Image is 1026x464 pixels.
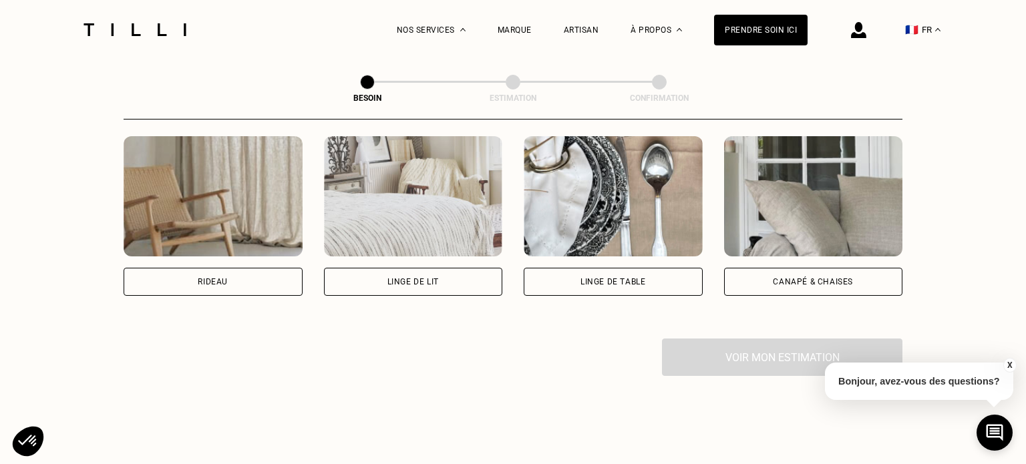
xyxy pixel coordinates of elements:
[446,93,580,103] div: Estimation
[825,363,1013,400] p: Bonjour, avez-vous des questions?
[714,15,808,45] a: Prendre soin ici
[498,25,532,35] a: Marque
[905,23,918,36] span: 🇫🇷
[460,28,466,31] img: Menu déroulant
[564,25,599,35] a: Artisan
[851,22,866,38] img: icône connexion
[1003,358,1016,373] button: X
[79,23,191,36] img: Logo du service de couturière Tilli
[592,93,726,103] div: Confirmation
[301,93,434,103] div: Besoin
[524,136,703,256] img: Tilli retouche votre Linge de table
[124,136,303,256] img: Tilli retouche votre Rideau
[677,28,682,31] img: Menu déroulant à propos
[935,28,940,31] img: menu déroulant
[324,136,503,256] img: Tilli retouche votre Linge de lit
[387,278,439,286] div: Linge de lit
[580,278,645,286] div: Linge de table
[198,278,228,286] div: Rideau
[773,278,853,286] div: Canapé & chaises
[724,136,903,256] img: Tilli retouche votre Canapé & chaises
